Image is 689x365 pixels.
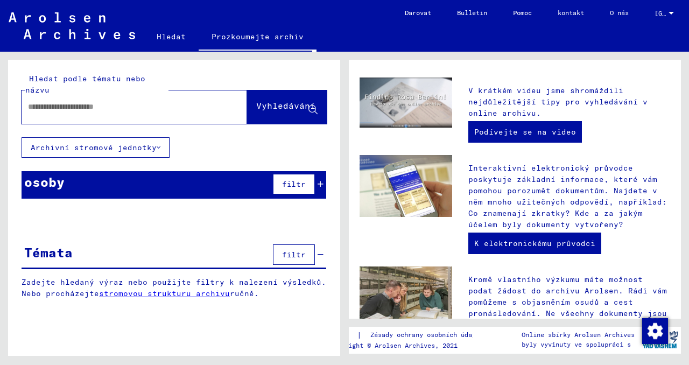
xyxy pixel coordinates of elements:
font: Vyhledávání [256,100,315,111]
img: video.jpg [360,78,452,128]
a: Podívejte se na video [468,121,582,143]
font: filtr [282,179,306,189]
font: ručně. [230,289,259,298]
img: eguide.jpg [360,155,452,217]
font: Pomoc [513,9,532,17]
a: Hledat [144,24,199,50]
button: Archivní stromové jednotky [22,137,170,158]
font: Podívejte se na video [474,127,576,137]
a: Prozkoumejte archiv [199,24,317,52]
button: filtr [273,174,315,194]
img: Arolsen_neg.svg [9,12,135,39]
font: Zadejte hledaný výraz nebo použijte filtry k nalezení výsledků. [22,277,326,287]
font: | [357,330,362,340]
font: Archivní stromové jednotky [31,143,157,152]
font: Bulletin [457,9,487,17]
font: Kromě vlastního výzkumu máte možnost podat žádost do archivu Arolsen. Rádi vám pomůžeme s objasně... [468,275,667,329]
a: Zásady ochrany osobních údajů [362,329,493,341]
font: Témata [24,244,73,261]
img: yv_logo.png [640,326,680,353]
img: inquiries.jpg [360,266,452,328]
font: Hledat [157,32,186,41]
font: byly vyvinuty ve spolupráci s [522,340,631,348]
font: Interaktivní elektronický průvodce poskytuje základní informace, které vám pomohou porozumět doku... [468,163,667,229]
img: Změna souhlasu [642,318,668,344]
font: K elektronickému průvodci [474,238,595,248]
font: Nebo procházejte [22,289,99,298]
font: Zásady ochrany osobních údajů [370,331,480,339]
button: Vyhledávání [247,90,327,124]
font: Copyright © Arolsen Archives, 2021 [329,341,458,349]
button: filtr [273,244,315,265]
font: Darovat [405,9,431,17]
font: filtr [282,250,306,259]
font: V krátkém videu jsme shromáždili nejdůležitější tipy pro vyhledávání v online archivu. [468,86,648,118]
a: stromovou strukturu archivu [99,289,230,298]
font: Online sbírky Arolsen Archives [522,331,635,339]
font: Hledat podle tématu nebo názvu [25,74,145,95]
font: Prozkoumejte archiv [212,32,304,41]
a: K elektronickému průvodci [468,233,601,254]
font: osoby [24,174,65,190]
font: kontakt [558,9,584,17]
font: O nás [610,9,629,17]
